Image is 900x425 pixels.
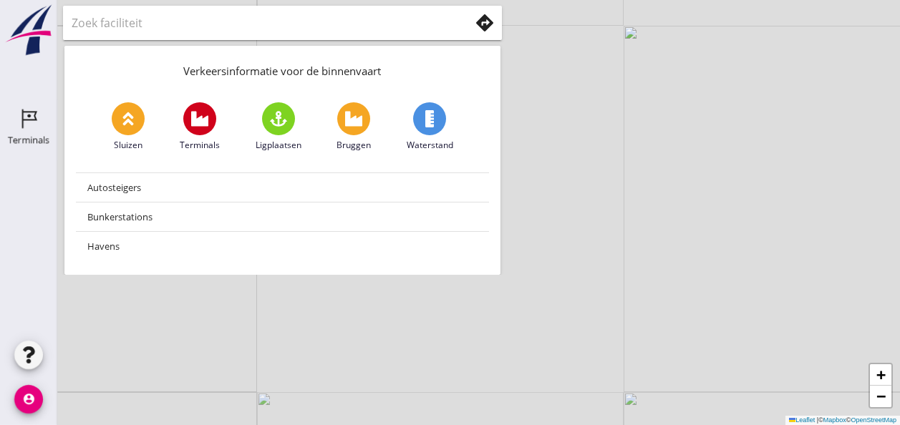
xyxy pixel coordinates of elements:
[851,416,896,424] a: OpenStreetMap
[870,364,891,386] a: Zoom in
[87,238,478,255] div: Havens
[337,139,371,152] span: Bruggen
[87,179,478,196] div: Autosteigers
[876,366,886,384] span: +
[823,416,846,424] a: Mapbox
[337,102,371,152] a: Bruggen
[14,385,43,414] i: account_circle
[785,416,900,425] div: © ©
[3,4,54,57] img: logo-small.a267ee39.svg
[407,139,453,152] span: Waterstand
[876,387,886,405] span: −
[256,102,301,152] a: Ligplaatsen
[180,139,220,152] span: Terminals
[112,102,145,152] a: Sluizen
[114,139,142,152] span: Sluizen
[256,139,301,152] span: Ligplaatsen
[64,46,500,91] div: Verkeersinformatie voor de binnenvaart
[870,386,891,407] a: Zoom out
[180,102,220,152] a: Terminals
[87,208,478,225] div: Bunkerstations
[817,416,818,424] span: |
[407,102,453,152] a: Waterstand
[789,416,815,424] a: Leaflet
[72,11,450,34] input: Zoek faciliteit
[8,135,49,145] div: Terminals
